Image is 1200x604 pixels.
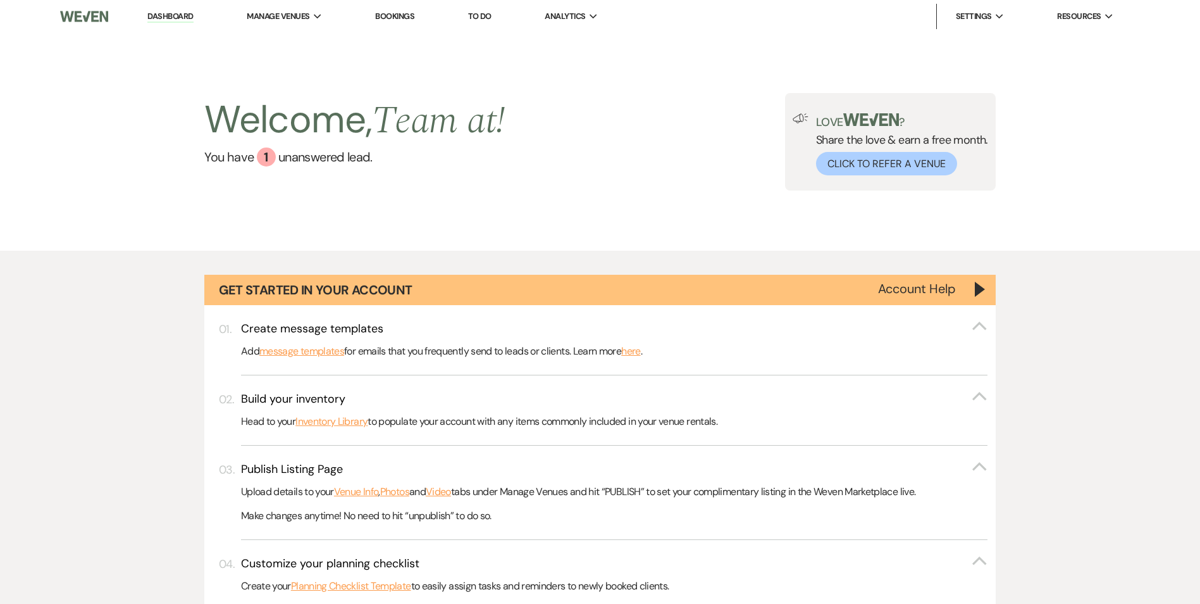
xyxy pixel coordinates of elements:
[241,508,987,524] p: Make changes anytime! No need to hit “unpublish” to do so.
[426,484,451,500] a: Video
[375,11,414,22] a: Bookings
[204,148,505,167] a: You have 1 unanswered lead.
[219,281,412,299] h1: Get Started in Your Account
[291,578,411,595] a: Planning Checklist Template
[843,113,900,126] img: weven-logo-green.svg
[380,484,409,500] a: Photos
[204,93,505,148] h2: Welcome,
[241,484,987,500] p: Upload details to your , and tabs under Manage Venues and hit “PUBLISH” to set your complimentary...
[808,113,988,175] div: Share the love & earn a free month.
[816,152,957,175] button: Click to Refer a Venue
[372,92,505,150] span: Team at !
[247,10,309,23] span: Manage Venues
[295,413,368,430] a: Inventory Library
[816,113,988,128] p: Love ?
[241,321,987,337] button: Create message templates
[956,10,992,23] span: Settings
[621,343,640,360] a: here
[241,413,987,430] p: Head to your to populate your account with any items commonly included in your venue rentals.
[241,462,987,477] button: Publish Listing Page
[259,343,344,360] a: message templates
[793,113,808,123] img: loud-speaker-illustration.svg
[241,578,987,595] p: Create your to easily assign tasks and reminders to newly booked clients.
[878,282,956,295] button: Account Help
[334,484,379,500] a: Venue Info
[241,462,343,477] h3: Publish Listing Page
[241,321,383,337] h3: Create message templates
[241,556,987,572] button: Customize your planning checklist
[545,10,585,23] span: Analytics
[241,391,345,407] h3: Build your inventory
[257,148,276,167] div: 1
[241,391,987,407] button: Build your inventory
[241,343,987,360] p: Add for emails that you frequently send to leads or clients. Learn more .
[1057,10,1101,23] span: Resources
[241,556,419,572] h3: Customize your planning checklist
[147,11,193,23] a: Dashboard
[468,11,492,22] a: To Do
[60,3,108,30] img: Weven Logo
